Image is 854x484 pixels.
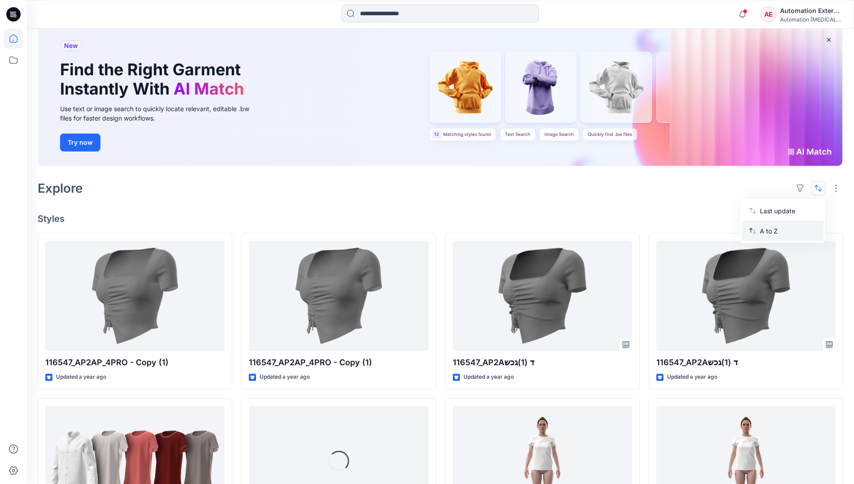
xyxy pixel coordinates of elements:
[60,104,262,123] div: Use text or image search to quickly locate relevant, editable .bw files for faster design workflows.
[260,372,310,382] p: Updated a year ago
[60,60,248,99] h1: Find the Right Garment Instantly With
[656,356,836,369] p: 116547_AP2Aד (1)גכש
[453,241,632,351] a: 116547_AP2Aד (1)גכש
[760,206,816,216] p: Last update
[249,241,428,351] a: 116547_AP2AP_4PRO - Copy (1)
[45,356,225,369] p: 116547_AP2AP_4PRO - Copy (1)
[780,5,843,16] div: Automation External
[45,241,225,351] a: 116547_AP2AP_4PRO - Copy (1)
[64,40,78,51] span: New
[464,372,514,382] p: Updated a year ago
[56,372,106,382] p: Updated a year ago
[60,134,100,151] button: Try now
[453,356,632,369] p: 116547_AP2Aד (1)גכש
[667,372,717,382] p: Updated a year ago
[760,6,776,22] div: AE
[38,213,843,224] h4: Styles
[760,226,816,236] p: A to Z
[38,181,83,195] h2: Explore
[656,241,836,351] a: 116547_AP2Aד (1)גכש
[780,16,843,23] div: Automation [MEDICAL_DATA]...
[249,356,428,369] p: 116547_AP2AP_4PRO - Copy (1)
[173,79,244,99] span: AI Match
